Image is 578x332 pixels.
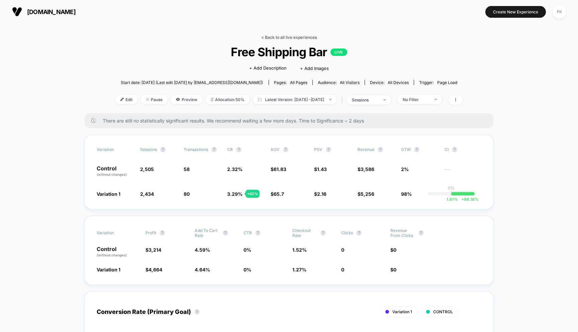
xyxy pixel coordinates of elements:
img: edit [120,98,124,101]
span: 80 [184,191,190,197]
span: 98.18 % [458,197,479,202]
span: Pause [141,95,168,104]
span: Allocation: 50% [206,95,250,104]
span: 4.59 % [195,247,210,253]
span: 61.83 [274,166,286,172]
span: + [461,197,464,202]
span: Clicks [341,230,353,235]
span: There are still no statistically significant results. We recommend waiting a few more days . Time... [103,118,480,123]
span: Preview [171,95,202,104]
img: end [329,99,331,100]
span: OTW [401,147,438,152]
span: All Visitors [340,80,360,85]
span: 0 [393,267,396,272]
span: Add To Cart Rate [195,228,219,238]
span: 65.7 [274,191,284,197]
button: ? [160,147,166,152]
span: $ [314,166,327,172]
span: $ [271,166,286,172]
span: CI [445,147,481,152]
div: + 42 % [246,190,260,198]
span: Profit [146,230,156,235]
span: Revenue [358,147,374,152]
span: Variation [97,228,133,238]
span: 1.27 % [292,267,306,272]
span: 1.61 % [447,197,458,202]
img: end [146,98,149,101]
span: 2,434 [140,191,154,197]
span: | [340,95,347,105]
span: 0 [341,247,344,253]
div: Trigger: [419,80,457,85]
span: 3,214 [149,247,161,253]
img: Visually logo [12,7,22,17]
button: ? [378,147,383,152]
span: PSV [314,147,322,152]
span: 2.16 [317,191,326,197]
p: 0% [448,185,455,190]
button: Create New Experience [485,6,546,18]
span: 0 % [244,267,251,272]
span: Free Shipping Bar [133,45,445,59]
span: + Add Description [249,65,287,72]
span: 1.43 [317,166,327,172]
button: ? [194,309,200,315]
span: Transactions [184,147,208,152]
button: ? [452,147,457,152]
span: 0 % [244,247,251,253]
img: end [435,99,437,100]
button: ? [418,230,424,236]
div: PK [553,5,566,18]
button: ? [283,147,288,152]
span: 2.32 % [227,166,243,172]
span: 4,664 [149,267,162,272]
span: Sessions [140,147,157,152]
button: ? [414,147,419,152]
span: Edit [115,95,137,104]
button: ? [255,230,261,236]
p: Control [97,166,133,177]
span: Variation 1 [97,191,120,197]
span: 3.29 % [227,191,243,197]
p: Control [97,246,139,258]
button: ? [160,230,165,236]
span: 0 [341,267,344,272]
span: Page Load [437,80,457,85]
span: 98% [401,191,412,197]
span: all pages [290,80,307,85]
span: Device: [365,80,414,85]
span: 2% [401,166,409,172]
span: CTR [244,230,252,235]
button: PK [551,5,568,19]
img: calendar [258,98,262,101]
span: Start date: [DATE] (Last edit [DATE] by [EMAIL_ADDRESS][DOMAIN_NAME]) [121,80,263,85]
div: Pages: [274,80,307,85]
span: $ [271,191,284,197]
span: 5,256 [361,191,374,197]
button: ? [211,147,217,152]
span: Checkout Rate [292,228,317,238]
span: Variation 1 [97,267,120,272]
span: $ [146,267,162,272]
div: Audience: [318,80,360,85]
a: < Back to all live experiences [261,35,317,40]
div: No Filter [403,97,429,102]
span: (without changes) [97,172,127,176]
span: --- [445,167,481,177]
span: [DOMAIN_NAME] [27,8,76,15]
span: Revenue From Clicks [390,228,415,238]
button: ? [356,230,362,236]
button: ? [326,147,331,152]
span: $ [358,166,374,172]
span: Variation [97,147,133,152]
p: LIVE [330,49,347,56]
span: 0 [393,247,396,253]
img: end [384,99,386,100]
span: + Add Images [300,66,329,71]
span: Variation 1 [392,309,412,314]
span: all devices [388,80,409,85]
span: CONTROL [433,309,453,314]
span: $ [358,191,374,197]
button: [DOMAIN_NAME] [10,6,78,17]
span: $ [314,191,326,197]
